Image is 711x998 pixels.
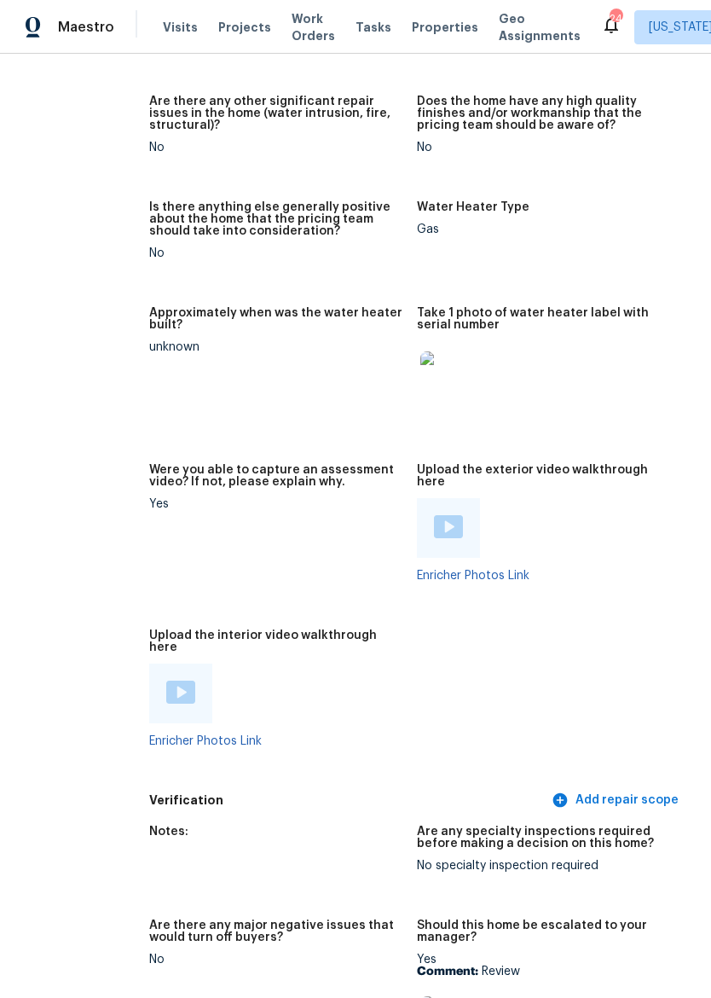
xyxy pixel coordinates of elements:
span: Projects [218,19,271,36]
div: No specialty inspection required [417,860,671,872]
div: No [417,142,671,154]
img: Play Video [166,681,195,704]
div: Yes [149,498,403,510]
h5: Were you able to capture an assessment video? If not, please explain why. [149,464,403,488]
h5: Are there any other significant repair issues in the home (water intrusion, fire, structural)? [149,96,403,131]
b: Comment: [417,966,478,978]
span: Properties [412,19,478,36]
h5: Notes: [149,826,188,838]
div: No [149,247,403,259]
button: Add repair scope [548,785,685,816]
h5: Are there any major negative issues that would turn off buyers? [149,920,403,943]
h5: Are any specialty inspections required before making a decision on this home? [417,826,671,850]
a: Enricher Photos Link [149,735,262,747]
a: Play Video [166,681,195,706]
div: unknown [149,341,403,353]
div: Gas [417,223,671,235]
h5: Upload the exterior video walkthrough here [417,464,671,488]
h5: Take 1 photo of water heater label with serial number [417,307,671,331]
h5: Approximately when was the water heater built? [149,307,403,331]
p: Review [417,966,671,978]
span: Work Orders [292,10,335,44]
div: 24 [610,10,621,27]
h5: Upload the interior video walkthrough here [149,630,403,653]
a: Enricher Photos Link [417,570,529,582]
a: Play Video [434,515,463,541]
h5: Does the home have any high quality finishes and/or workmanship that the pricing team should be a... [417,96,671,131]
div: No [149,954,403,966]
h5: Verification [149,792,548,809]
span: Maestro [58,19,114,36]
h5: Water Heater Type [417,201,529,213]
h5: Should this home be escalated to your manager? [417,920,671,943]
h5: Is there anything else generally positive about the home that the pricing team should take into c... [149,201,403,237]
span: Visits [163,19,198,36]
span: Add repair scope [555,790,679,811]
img: Play Video [434,515,463,538]
span: Tasks [355,21,391,33]
span: Geo Assignments [499,10,581,44]
div: No [149,142,403,154]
